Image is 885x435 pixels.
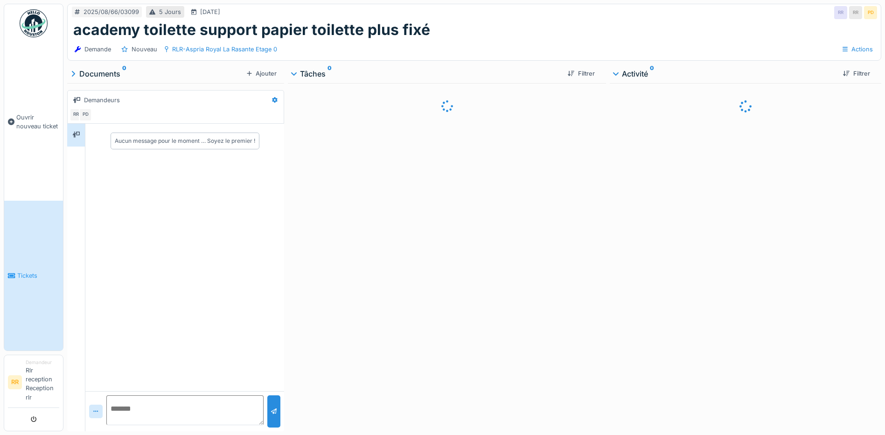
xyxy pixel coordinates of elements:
[292,68,560,79] div: Tâches
[132,45,157,54] div: Nouveau
[159,7,181,16] div: 5 Jours
[17,271,59,280] span: Tickets
[84,45,111,54] div: Demande
[115,137,255,145] div: Aucun message pour le moment … Soyez le premier !
[8,359,59,408] a: RR DemandeurRlr reception Reception rlr
[613,68,835,79] div: Activité
[200,7,220,16] div: [DATE]
[172,45,277,54] div: RLR-Aspria Royal La Rasante Etage 0
[864,6,877,19] div: PD
[834,6,847,19] div: RR
[650,68,654,79] sup: 0
[328,68,332,79] sup: 0
[4,201,63,350] a: Tickets
[26,359,59,366] div: Demandeur
[8,375,22,389] li: RR
[70,108,83,121] div: RR
[243,67,280,80] div: Ajouter
[73,21,430,39] h1: academy toilette support papier toilette plus fixé
[71,68,243,79] div: Documents
[20,9,48,37] img: Badge_color-CXgf-gQk.svg
[84,96,120,105] div: Demandeurs
[122,68,126,79] sup: 0
[838,42,877,56] div: Actions
[564,67,599,80] div: Filtrer
[4,42,63,201] a: Ouvrir nouveau ticket
[839,67,874,80] div: Filtrer
[26,359,59,406] li: Rlr reception Reception rlr
[79,108,92,121] div: PD
[84,7,139,16] div: 2025/08/66/03099
[16,113,59,131] span: Ouvrir nouveau ticket
[849,6,862,19] div: RR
